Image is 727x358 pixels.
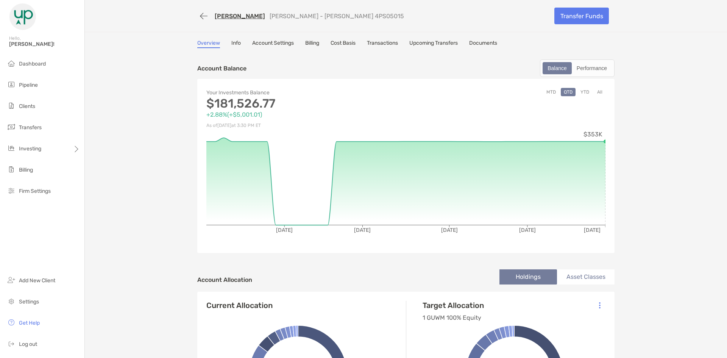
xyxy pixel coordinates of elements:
[19,341,37,347] span: Log out
[206,88,406,97] p: Your Investments Balance
[231,40,241,48] a: Info
[554,8,609,24] a: Transfer Funds
[7,186,16,195] img: firm-settings icon
[19,145,41,152] span: Investing
[276,227,293,233] tspan: [DATE]
[9,41,80,47] span: [PERSON_NAME]!
[367,40,398,48] a: Transactions
[206,121,406,130] p: As of [DATE] at 3:30 PM ET
[305,40,319,48] a: Billing
[469,40,497,48] a: Documents
[519,227,536,233] tspan: [DATE]
[423,301,484,310] h4: Target Allocation
[540,59,615,77] div: segmented control
[599,302,601,309] img: Icon List Menu
[19,103,35,109] span: Clients
[7,144,16,153] img: investing icon
[252,40,294,48] a: Account Settings
[215,13,265,20] a: [PERSON_NAME]
[270,13,404,20] p: [PERSON_NAME] - [PERSON_NAME] 4PS05015
[19,61,46,67] span: Dashboard
[577,88,592,96] button: YTD
[543,88,559,96] button: MTD
[409,40,458,48] a: Upcoming Transfers
[19,188,51,194] span: Firm Settings
[441,227,458,233] tspan: [DATE]
[19,299,39,305] span: Settings
[7,165,16,174] img: billing icon
[331,40,356,48] a: Cost Basis
[354,227,371,233] tspan: [DATE]
[557,269,615,285] li: Asset Classes
[19,167,33,173] span: Billing
[499,269,557,285] li: Holdings
[7,339,16,348] img: logout icon
[7,59,16,68] img: dashboard icon
[7,80,16,89] img: pipeline icon
[19,82,38,88] span: Pipeline
[19,320,40,326] span: Get Help
[19,277,55,284] span: Add New Client
[7,297,16,306] img: settings icon
[584,227,601,233] tspan: [DATE]
[206,301,273,310] h4: Current Allocation
[7,318,16,327] img: get-help icon
[573,63,611,73] div: Performance
[206,99,406,108] p: $181,526.77
[594,88,605,96] button: All
[9,3,36,30] img: Zoe Logo
[197,276,252,283] h4: Account Allocation
[583,131,602,138] tspan: $353K
[543,63,571,73] div: Balance
[561,88,576,96] button: QTD
[197,40,220,48] a: Overview
[7,101,16,110] img: clients icon
[19,124,42,131] span: Transfers
[423,313,484,322] p: 1 GUWM 100% Equity
[197,64,246,73] p: Account Balance
[206,110,406,119] p: +2.88% ( +$5,001.01 )
[7,122,16,131] img: transfers icon
[7,275,16,285] img: add_new_client icon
